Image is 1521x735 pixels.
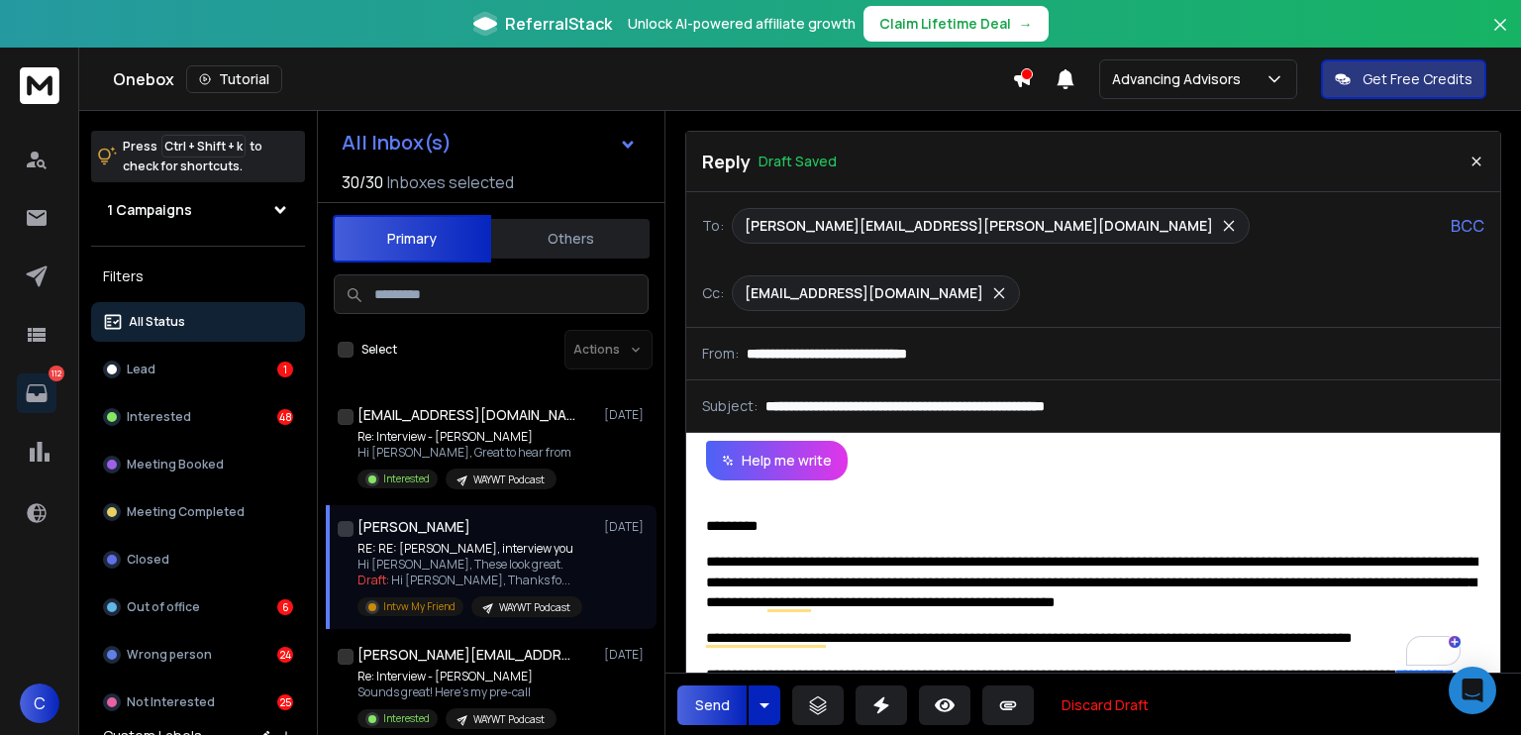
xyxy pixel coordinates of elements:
[357,405,575,425] h1: [EMAIL_ADDRESS][DOMAIN_NAME]
[342,170,383,194] span: 30 / 30
[357,572,389,588] span: Draft:
[127,599,200,615] p: Out of office
[91,350,305,389] button: Lead1
[357,557,582,573] p: Hi [PERSON_NAME], These look great.
[628,14,856,34] p: Unlock AI-powered affiliate growth
[107,200,192,220] h1: 1 Campaigns
[1112,69,1249,89] p: Advancing Advisors
[706,441,848,480] button: Help me write
[91,587,305,627] button: Out of office6
[127,647,212,663] p: Wrong person
[357,429,571,445] p: Re: Interview - [PERSON_NAME]
[473,712,545,727] p: WAYWT Podcast
[505,12,612,36] span: ReferralStack
[91,492,305,532] button: Meeting Completed
[1451,214,1484,238] p: BCC
[702,216,724,236] p: To:
[473,472,545,487] p: WAYWT Podcast
[91,302,305,342] button: All Status
[91,190,305,230] button: 1 Campaigns
[357,445,571,461] p: Hi [PERSON_NAME], Great to hear from
[1363,69,1472,89] p: Get Free Credits
[20,683,59,723] button: C
[277,362,293,377] div: 1
[127,552,169,568] p: Closed
[391,572,570,588] span: Hi [PERSON_NAME], Thanks fo ...
[491,217,650,261] button: Others
[383,599,456,614] p: Intvw My Friend
[342,133,452,153] h1: All Inbox(s)
[604,519,649,535] p: [DATE]
[91,635,305,675] button: Wrong person24
[759,152,837,171] p: Draft Saved
[383,711,430,726] p: Interested
[186,65,282,93] button: Tutorial
[91,262,305,290] h3: Filters
[277,694,293,710] div: 25
[91,397,305,437] button: Interested48
[277,647,293,663] div: 24
[127,362,155,377] p: Lead
[499,600,570,615] p: WAYWT Podcast
[1046,685,1165,725] button: Discard Draft
[702,396,758,416] p: Subject:
[745,283,983,303] p: [EMAIL_ADDRESS][DOMAIN_NAME]
[604,407,649,423] p: [DATE]
[49,366,64,381] p: 112
[702,148,751,175] p: Reply
[127,694,215,710] p: Not Interested
[91,540,305,579] button: Closed
[357,645,575,665] h1: [PERSON_NAME][EMAIL_ADDRESS][PERSON_NAME][DOMAIN_NAME]
[127,504,245,520] p: Meeting Completed
[326,123,653,162] button: All Inbox(s)
[357,541,582,557] p: RE: RE: [PERSON_NAME], interview you
[361,342,397,358] label: Select
[357,669,557,684] p: Re: Interview - [PERSON_NAME]
[702,283,724,303] p: Cc:
[702,344,739,364] p: From:
[863,6,1049,42] button: Claim Lifetime Deal→
[1321,59,1486,99] button: Get Free Credits
[387,170,514,194] h3: Inboxes selected
[91,682,305,722] button: Not Interested25
[277,599,293,615] div: 6
[161,135,246,157] span: Ctrl + Shift + k
[333,215,491,262] button: Primary
[277,409,293,425] div: 48
[357,684,557,700] p: Sounds great! Here’s my pre-call
[686,480,1495,700] div: To enrich screen reader interactions, please activate Accessibility in Grammarly extension settings
[677,685,747,725] button: Send
[357,517,470,537] h1: [PERSON_NAME]
[123,137,262,176] p: Press to check for shortcuts.
[127,457,224,472] p: Meeting Booked
[1019,14,1033,34] span: →
[127,409,191,425] p: Interested
[129,314,185,330] p: All Status
[91,445,305,484] button: Meeting Booked
[113,65,1012,93] div: Onebox
[745,216,1213,236] p: [PERSON_NAME][EMAIL_ADDRESS][PERSON_NAME][DOMAIN_NAME]
[1449,667,1496,714] div: Open Intercom Messenger
[604,647,649,663] p: [DATE]
[17,373,56,413] a: 112
[1487,12,1513,59] button: Close banner
[383,472,430,486] p: Interested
